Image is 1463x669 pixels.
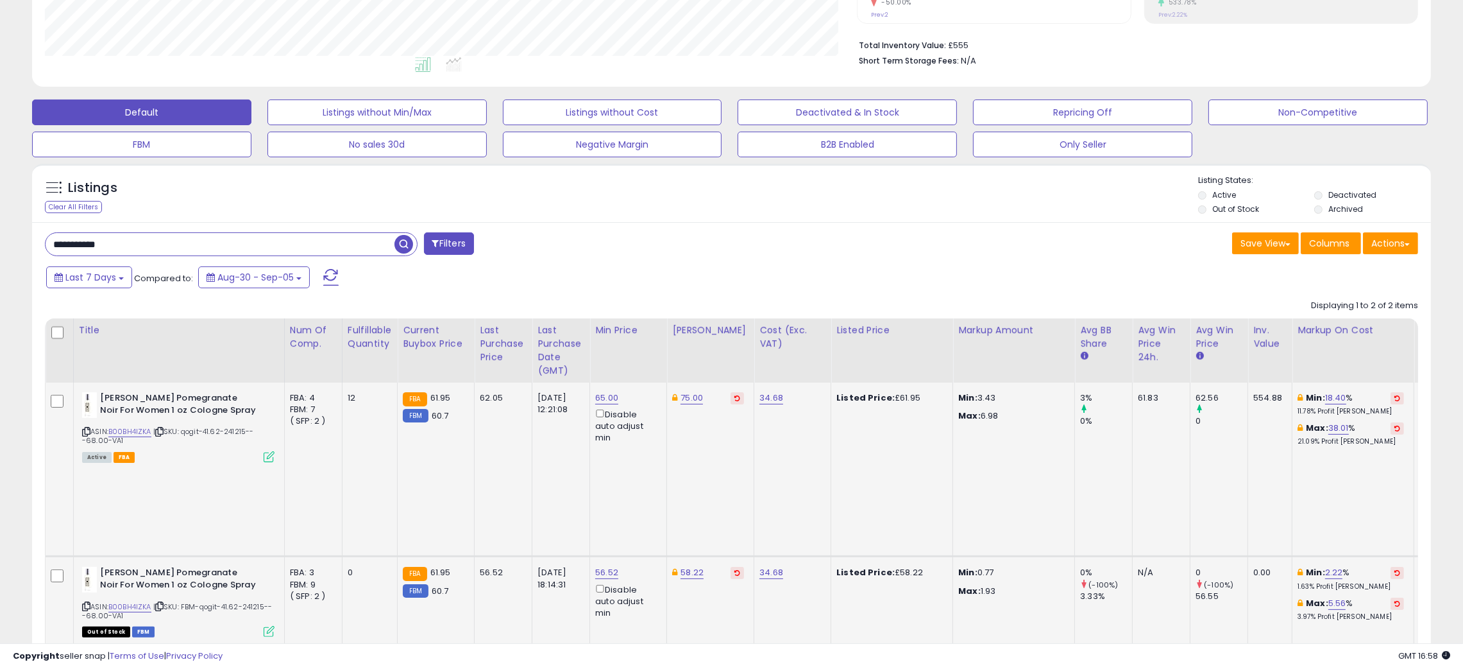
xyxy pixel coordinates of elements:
[1080,324,1127,351] div: Avg BB Share
[1298,407,1404,416] p: 11.78% Profit [PERSON_NAME]
[480,392,522,404] div: 62.05
[1298,613,1404,621] p: 3.97% Profit [PERSON_NAME]
[973,132,1192,157] button: Only Seller
[110,650,164,662] a: Terms of Use
[32,132,251,157] button: FBM
[1306,392,1325,404] b: Min:
[217,271,294,284] span: Aug-30 - Sep-05
[595,582,657,619] div: Disable auto adjust min
[871,11,888,19] small: Prev: 2
[198,266,310,288] button: Aug-30 - Sep-05
[108,602,151,613] a: B00BH4IZKA
[1328,204,1363,214] label: Archived
[958,392,977,404] strong: Min:
[430,392,451,404] span: 61.95
[503,100,722,125] button: Listings without Cost
[537,392,580,415] div: [DATE] 12:21:08
[1212,189,1236,200] label: Active
[82,392,275,461] div: ASIN:
[1394,425,1400,431] i: Revert to store-level Max Markup
[1394,395,1400,401] i: Revert to store-level Min Markup
[1309,237,1349,250] span: Columns
[1158,11,1187,19] small: Prev: 2.22%
[759,392,783,404] a: 34.68
[961,55,976,67] span: N/A
[672,394,677,402] i: This overrides the store level Dynamic Max Price for this listing
[595,566,618,579] a: 56.52
[290,579,332,591] div: FBM: 9
[82,567,275,636] div: ASIN:
[958,392,1065,404] p: 3.43
[503,132,722,157] button: Negative Margin
[734,395,740,401] i: Revert to store-level Dynamic Max Price
[1306,597,1328,609] b: Max:
[1196,591,1247,602] div: 56.55
[348,324,392,351] div: Fulfillable Quantity
[403,567,427,581] small: FBA
[958,410,1065,422] p: 6.98
[595,407,657,444] div: Disable auto adjust min
[681,392,703,404] a: 75.00
[1253,392,1282,404] div: 554.88
[108,426,151,437] a: B00BH4IZKA
[1196,324,1242,351] div: Avg Win Price
[432,585,449,597] span: 60.7
[1298,567,1404,591] div: %
[100,567,256,594] b: [PERSON_NAME] Pomegranate Noir For Women 1 oz Cologne Spray
[958,410,981,422] strong: Max:
[134,272,193,284] span: Compared to:
[759,566,783,579] a: 34.68
[537,567,580,590] div: [DATE] 18:14:31
[1080,392,1132,404] div: 3%
[1204,580,1233,590] small: (-100%)
[82,426,254,446] span: | SKU: qogit-41.62-241215---68.00-VA1
[1253,567,1282,578] div: 0.00
[1088,580,1118,590] small: (-100%)
[432,410,449,422] span: 60.7
[1292,318,1414,383] th: The percentage added to the cost of goods (COGS) that forms the calculator for Min & Max prices.
[1080,415,1132,427] div: 0%
[267,132,487,157] button: No sales 30d
[836,567,943,578] div: £58.22
[424,232,474,255] button: Filters
[1306,566,1325,578] b: Min:
[1232,232,1299,254] button: Save View
[958,567,1065,578] p: 0.77
[859,40,946,51] b: Total Inventory Value:
[348,392,387,404] div: 12
[738,100,957,125] button: Deactivated & In Stock
[13,650,60,662] strong: Copyright
[290,567,332,578] div: FBA: 3
[1398,650,1450,662] span: 2025-09-13 16:58 GMT
[114,452,135,463] span: FBA
[1138,392,1180,404] div: 61.83
[1212,204,1259,214] label: Out of Stock
[1298,582,1404,591] p: 1.63% Profit [PERSON_NAME]
[1138,324,1185,364] div: Avg Win Price 24h.
[1196,351,1203,362] small: Avg Win Price.
[290,324,337,351] div: Num of Comp.
[595,392,618,404] a: 65.00
[290,591,332,602] div: ( SFP: 2 )
[46,266,132,288] button: Last 7 Days
[68,179,117,197] h5: Listings
[1298,324,1408,337] div: Markup on Cost
[672,324,748,337] div: [PERSON_NAME]
[348,567,387,578] div: 0
[958,566,977,578] strong: Min:
[1080,567,1132,578] div: 0%
[1328,422,1349,435] a: 38.01
[958,324,1069,337] div: Markup Amount
[1298,392,1404,416] div: %
[82,567,97,593] img: 21zvfYUrvEL._SL40_.jpg
[1363,232,1418,254] button: Actions
[1325,566,1343,579] a: 2.22
[1328,189,1376,200] label: Deactivated
[79,324,279,337] div: Title
[403,409,428,422] small: FBM
[958,586,1065,597] p: 1.93
[1080,591,1132,602] div: 3.33%
[973,100,1192,125] button: Repricing Off
[1208,100,1428,125] button: Non-Competitive
[267,100,487,125] button: Listings without Min/Max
